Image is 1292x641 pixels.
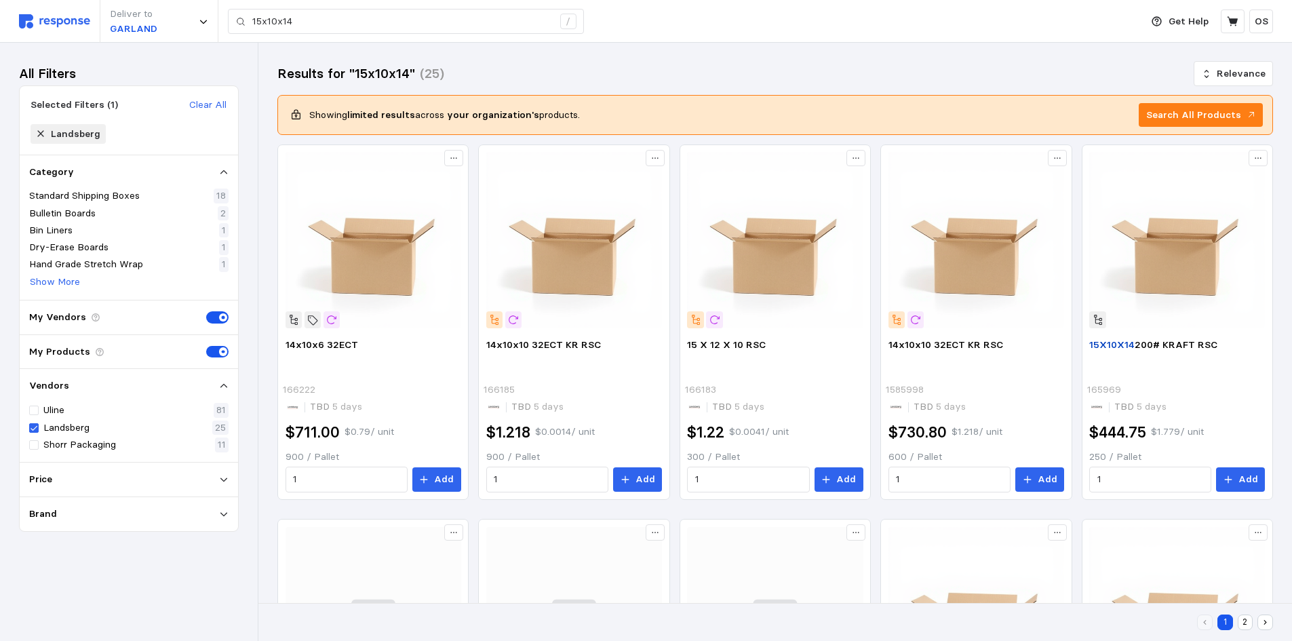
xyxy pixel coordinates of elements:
[1238,615,1253,630] button: 2
[1087,383,1121,397] p: 165969
[888,450,1064,465] p: 600 / Pallet
[51,127,100,141] div: Landsberg
[886,383,924,397] p: 1585998
[309,108,580,123] p: Showing across products.
[345,425,394,440] p: $0.79 / unit
[1038,472,1057,487] p: Add
[29,310,86,325] p: My Vendors
[1249,9,1273,33] button: OS
[1114,400,1167,414] p: TBD
[252,9,553,34] input: Search for a product name or SKU
[531,400,564,412] span: 5 days
[29,274,81,290] button: Show More
[729,425,789,440] p: $0.0041 / unit
[836,472,856,487] p: Add
[189,98,227,113] p: Clear All
[43,403,64,418] p: Uline
[412,467,461,492] button: Add
[29,345,90,360] p: My Products
[1255,14,1268,29] p: OS
[277,64,415,83] h3: Results for "15x10x14"
[535,425,595,440] p: $0.0014 / unit
[1135,338,1217,351] span: 200# KRAFT RSC
[484,383,515,397] p: 166185
[1089,450,1265,465] p: 250 / Pallet
[1097,467,1204,492] input: Qty
[218,438,226,452] p: 11
[286,338,358,351] span: 14x10x6 32ECT
[687,152,863,328] img: 43eba45e-55fc-43c6-86cb-085b4d4796a7.jpeg
[712,400,764,414] p: TBD
[1089,338,1135,351] mark: 15X10X14
[1216,467,1265,492] button: Add
[286,152,461,328] img: 5b9360d1-9882-4d51-8851-dfcd97f5c1e7.jpeg
[1194,61,1273,87] button: Relevance
[29,257,143,272] p: Hand Grade Stretch Wrap
[687,422,724,443] h2: $1.22
[635,472,655,487] p: Add
[29,206,96,221] p: Bulletin Boards
[216,189,226,203] p: 18
[1134,400,1167,412] span: 5 days
[30,275,80,290] p: Show More
[19,64,76,83] h3: All Filters
[914,400,966,414] p: TBD
[29,472,52,487] p: Price
[695,467,802,492] input: Qty
[216,403,226,418] p: 81
[215,421,226,435] p: 25
[1015,467,1064,492] button: Add
[1217,615,1233,630] button: 1
[888,152,1064,328] img: 8a84c065-d16b-4878-896d-7f9e05138318.jpeg
[560,14,576,30] div: /
[1143,9,1217,35] button: Get Help
[896,467,1002,492] input: Qty
[310,400,362,414] p: TBD
[511,400,564,414] p: TBD
[1169,14,1209,29] p: Get Help
[29,240,109,255] p: Dry-Erase Boards
[19,14,90,28] img: svg%3e
[29,189,140,203] p: Standard Shipping Boxes
[815,467,863,492] button: Add
[447,109,539,121] b: your organization's
[110,22,157,37] p: GARLAND
[222,257,226,272] p: 1
[486,450,662,465] p: 900 / Pallet
[220,206,226,221] p: 2
[1089,152,1265,328] img: a637ea2a-59e9-4be3-97db-a494a463d0eb.jpeg
[888,338,1003,351] span: 14x10x10 32ECT KR RSC
[293,467,399,492] input: Qty
[486,152,662,328] img: 43d9b8f6-452a-47e9-b052-73ece05c65ba.jpeg
[222,240,226,255] p: 1
[347,109,415,121] b: limited results
[486,338,601,351] span: 14x10x10 32ECT KR RSC
[952,425,1002,440] p: $1.218 / unit
[31,98,118,112] div: Selected Filters (1)
[43,438,116,452] p: Shorr Packaging
[222,223,226,238] p: 1
[286,422,340,443] h2: $711.00
[420,64,444,83] h3: (25)
[29,165,74,180] p: Category
[486,422,530,443] h2: $1.218
[687,450,863,465] p: 300 / Pallet
[888,422,947,443] h2: $730.80
[330,400,362,412] span: 5 days
[685,383,716,397] p: 166183
[687,338,766,351] span: 15 X 12 X 10 RSC
[29,378,69,393] p: Vendors
[286,450,461,465] p: 900 / Pallet
[1139,103,1263,128] button: Search All Products
[189,97,227,113] button: Clear All
[43,421,90,435] p: Landsberg
[613,467,662,492] button: Add
[434,472,454,487] p: Add
[1238,472,1258,487] p: Add
[283,383,315,397] p: 166222
[494,467,600,492] input: Qty
[1151,425,1204,440] p: $1.779 / unit
[732,400,764,412] span: 5 days
[933,400,966,412] span: 5 days
[1217,66,1266,81] p: Relevance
